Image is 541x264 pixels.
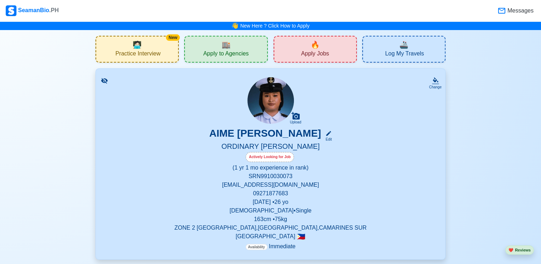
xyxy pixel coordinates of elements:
[104,198,437,206] p: [DATE] • 26 yo
[104,224,437,232] p: ZONE 2 [GEOGRAPHIC_DATA],[GEOGRAPHIC_DATA],CAMARINES SUR
[290,120,301,124] div: Upload
[505,245,534,255] button: heartReviews
[104,232,437,241] p: [GEOGRAPHIC_DATA]
[508,248,513,252] span: heart
[385,50,424,59] span: Log My Travels
[221,39,230,50] span: agencies
[240,23,310,29] a: New Here ? Click How to Apply
[133,39,142,50] span: interview
[231,21,238,30] span: bell
[49,7,59,13] span: .PH
[203,50,249,59] span: Apply to Agencies
[297,233,305,240] span: 🇵🇭
[429,84,442,90] div: Change
[115,50,161,59] span: Practice Interview
[323,137,332,142] div: Edit
[104,215,437,224] p: 163 cm • 75 kg
[209,127,321,142] h3: AIME [PERSON_NAME]
[311,39,320,50] span: new
[246,152,294,162] div: Actively Looking for Job
[6,5,16,16] img: Logo
[104,206,437,215] p: [DEMOGRAPHIC_DATA] • Single
[104,189,437,198] p: 09271877683
[399,39,408,50] span: travel
[104,163,437,172] p: (1 yr 1 mo experience in rank)
[104,181,437,189] p: [EMAIL_ADDRESS][DOMAIN_NAME]
[104,172,437,181] p: SRN 9910030073
[246,242,296,251] p: Immediate
[104,142,437,152] h5: ORDINARY [PERSON_NAME]
[166,34,180,41] div: New
[246,244,267,250] span: Availability
[6,5,59,16] div: SeamanBio
[506,6,533,15] span: Messages
[301,50,329,59] span: Apply Jobs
